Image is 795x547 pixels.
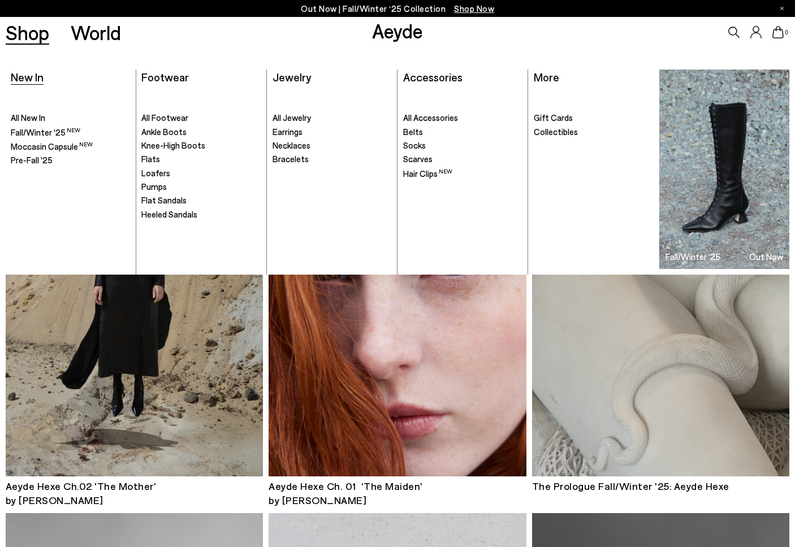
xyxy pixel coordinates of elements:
span: Scarves [403,154,433,164]
a: Necklaces [273,140,392,151]
a: All Accessories [403,112,522,124]
span: Collectibles [534,127,578,137]
a: Collectibles [534,127,654,138]
a: More [534,70,559,84]
a: Ankle Boots [141,127,261,138]
a: Fall/Winter '25 Out Now [659,70,789,269]
a: All New In [11,112,130,124]
span: Navigate to /collections/new-in [454,3,494,14]
img: ROCHE_PS25_D1_Danielle04_5_252d7672-74d7-41ba-9c00-136174d1ca12_900x.jpg [269,132,526,476]
span: Aeyde Hexe Ch. 01 'The Maiden' by [PERSON_NAME] [269,480,423,506]
a: Flats [141,154,261,165]
span: Necklaces [273,140,310,150]
span: All Accessories [403,112,458,123]
span: The Prologue Fall/Winter '25: Aeyde Hexe [532,480,729,492]
span: Bracelets [273,154,309,164]
span: Moccasin Capsule [11,141,93,151]
span: Heeled Sandals [141,209,197,219]
span: Ankle Boots [141,127,187,137]
a: Pumps [141,181,261,193]
a: Aeyde Hexe Ch.02 'The Mother'by [PERSON_NAME] [6,132,263,507]
span: Earrings [273,127,303,137]
span: Hair Clips [403,168,452,179]
h3: Fall/Winter '25 [666,253,720,261]
span: Flats [141,154,160,164]
a: New In [11,70,44,84]
span: All New In [11,112,45,123]
a: Hair Clips [403,168,522,180]
a: Gift Cards [534,112,654,124]
a: Loafers [141,168,261,179]
a: Moccasin Capsule [11,141,130,153]
span: Pumps [141,181,167,192]
a: Accessories [403,70,463,84]
a: World [71,23,121,42]
span: Socks [403,140,426,150]
img: Group_1295_900x.jpg [659,70,789,269]
a: Belts [403,127,522,138]
span: 0 [784,29,789,36]
a: The Prologue Fall/Winter '25: Aeyde Hexe [532,132,790,493]
a: Pre-Fall '25 [11,155,130,166]
a: Earrings [273,127,392,138]
p: Out Now | Fall/Winter ‘25 Collection [301,2,494,16]
span: Knee-High Boots [141,140,205,150]
a: Socks [403,140,522,151]
a: All Footwear [141,112,261,124]
a: 0 [772,26,784,38]
span: Aeyde Hexe Ch.02 'The Mother' by [PERSON_NAME] [6,480,157,506]
span: Gift Cards [534,112,573,123]
span: All Footwear [141,112,188,123]
span: Pre-Fall '25 [11,155,53,165]
span: Loafers [141,168,170,178]
a: Footwear [141,70,189,84]
a: Aeyde [372,19,423,42]
a: All Jewelry [273,112,392,124]
a: Aeyde Hexe Ch. 01 'The Maiden'by [PERSON_NAME] [269,132,526,507]
span: All Jewelry [273,112,311,123]
span: Flat Sandals [141,195,187,205]
span: Belts [403,127,423,137]
a: Jewelry [273,70,311,84]
img: Mag_Prologue_900x.png [532,132,790,476]
a: Knee-High Boots [141,140,261,151]
a: Flat Sandals [141,195,261,206]
a: Fall/Winter '25 [11,127,130,138]
h3: Out Now [749,253,783,261]
span: Fall/Winter '25 [11,127,80,137]
a: Bracelets [273,154,392,165]
a: Shop [6,23,49,42]
a: Heeled Sandals [141,209,261,220]
img: ROCHE_PS25_D1_Danielle04_1_5ad3d6fc-07e8-4236-8cdd-f10241b30207_900x.jpg [6,132,263,476]
a: Scarves [403,154,522,165]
